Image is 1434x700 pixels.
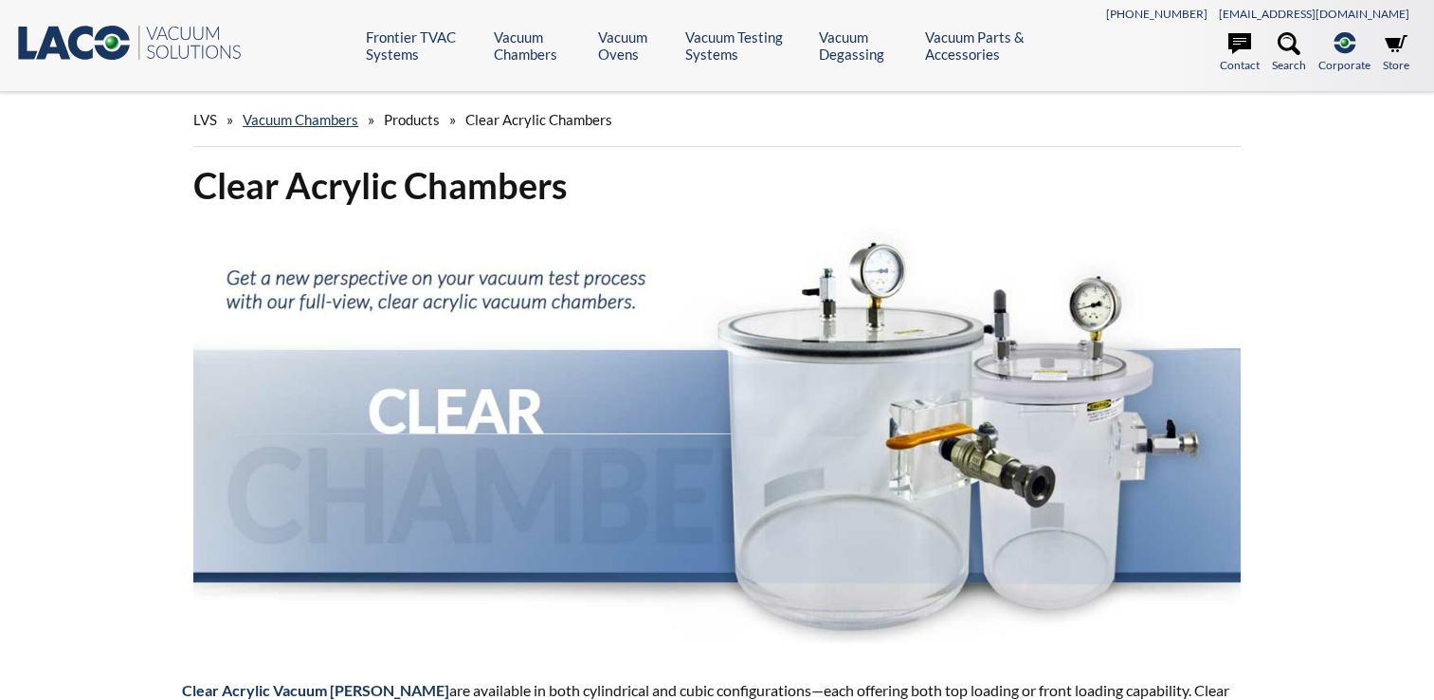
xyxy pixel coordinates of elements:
span: Corporate [1318,56,1370,74]
img: Clear Chambers header [193,224,1241,643]
span: Clear Acrylic Vacuum [PERSON_NAME] [182,681,449,699]
a: Vacuum Degassing [819,28,911,63]
a: Vacuum Ovens [598,28,670,63]
span: LVS [193,111,217,128]
h1: Clear Acrylic Chambers [193,162,1241,209]
a: Vacuum Testing Systems [685,28,805,63]
a: Vacuum Chambers [243,111,358,128]
div: » » » [193,93,1241,147]
a: [EMAIL_ADDRESS][DOMAIN_NAME] [1219,7,1409,21]
a: Contact [1220,32,1260,74]
a: Store [1383,32,1409,74]
a: [PHONE_NUMBER] [1106,7,1207,21]
a: Frontier TVAC Systems [366,28,480,63]
span: Clear Acrylic Chambers [465,111,612,128]
a: Vacuum Parts & Accessories [925,28,1063,63]
a: Vacuum Chambers [494,28,584,63]
a: Search [1272,32,1306,74]
span: Products [384,111,440,128]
